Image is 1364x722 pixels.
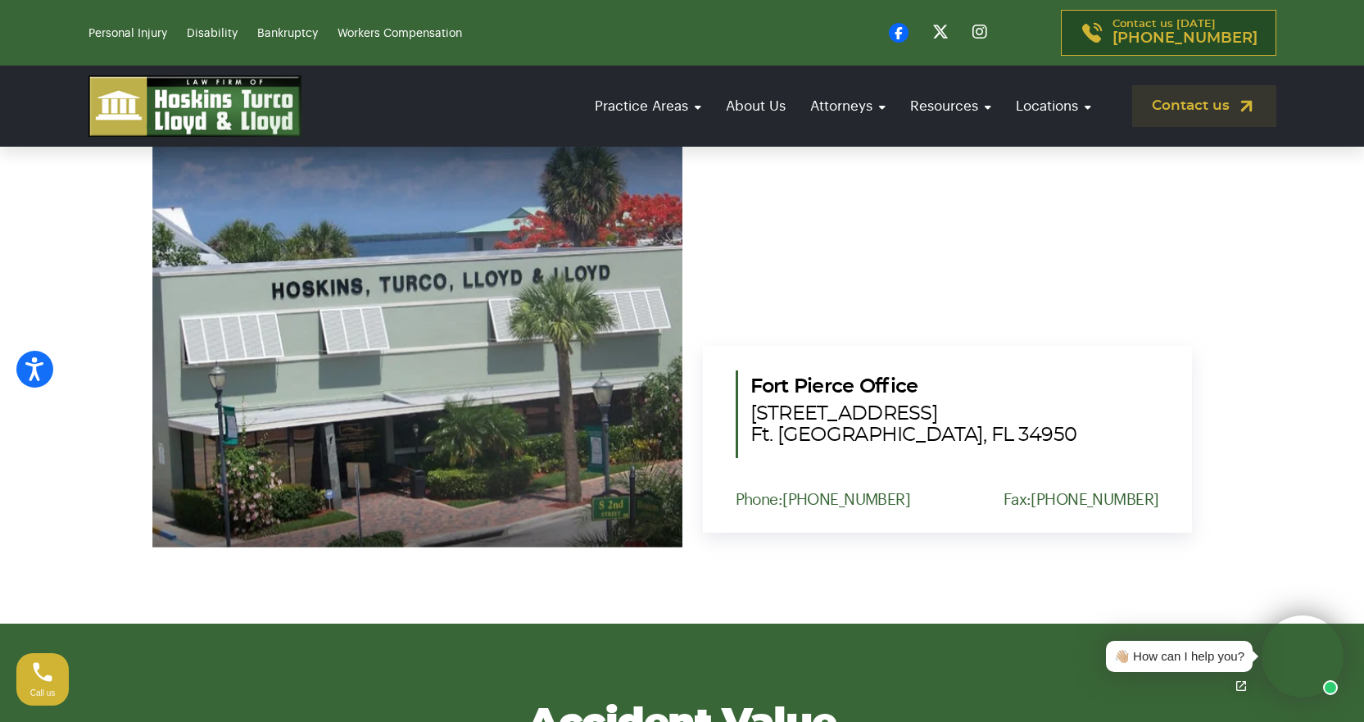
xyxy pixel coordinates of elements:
a: Resources [902,83,999,129]
div: 👋🏼 How can I help you? [1114,647,1244,666]
p: Phone: [736,491,911,508]
span: Call us [30,688,56,697]
p: Fax: [1004,491,1159,508]
span: [STREET_ADDRESS] Ft. [GEOGRAPHIC_DATA], FL 34950 [750,403,1159,446]
a: Practice Areas [587,83,709,129]
a: Disability [187,28,238,39]
a: Contact us [DATE][PHONE_NUMBER] [1061,10,1276,56]
img: logo [88,75,301,137]
img: Ft Pierce Office [152,134,682,547]
a: [PHONE_NUMBER] [782,492,910,507]
a: Personal Injury [88,28,167,39]
a: Open chat [1224,669,1258,703]
a: Locations [1008,83,1099,129]
p: Contact us [DATE] [1112,19,1258,47]
span: [PHONE_NUMBER] [1112,30,1258,47]
a: [PHONE_NUMBER] [1031,492,1158,507]
h5: Fort Pierce Office [750,370,1159,446]
a: Bankruptcy [257,28,318,39]
a: Contact us [1132,85,1276,127]
a: About Us [718,83,794,129]
a: Workers Compensation [338,28,462,39]
a: Attorneys [802,83,894,129]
